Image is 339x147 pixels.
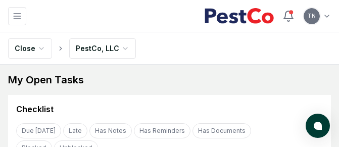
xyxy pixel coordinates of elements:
img: PestCo logo [204,8,274,24]
button: Has Reminders [134,123,190,138]
button: atlas-launcher [306,114,330,138]
button: TN [303,7,321,25]
button: Due Today [16,123,61,138]
span: TN [308,12,316,20]
button: Has Notes [89,123,132,138]
div: Checklist [16,103,54,115]
nav: breadcrumb [8,38,136,59]
button: Has Documents [192,123,251,138]
button: Late [63,123,87,138]
div: My Open Tasks [8,73,331,87]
